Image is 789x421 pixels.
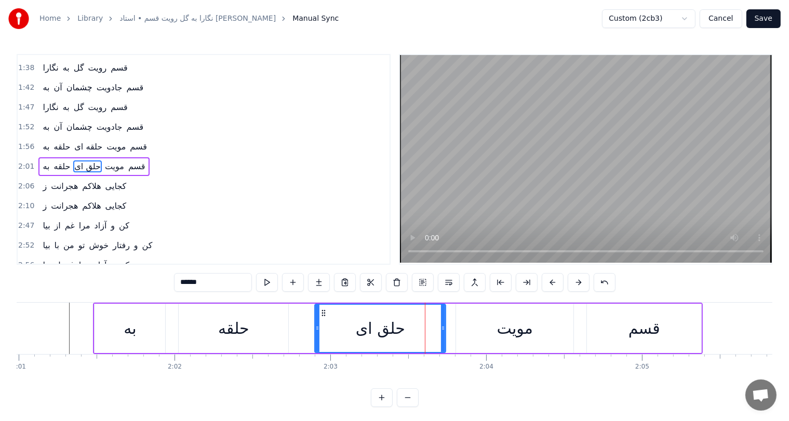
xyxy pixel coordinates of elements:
button: Save [746,9,781,28]
span: و [110,259,116,271]
span: مويت [105,141,127,153]
span: 1:47 [18,102,34,113]
span: ز [42,200,48,212]
span: من [62,239,75,251]
span: مرا [78,220,91,232]
span: قسم [127,160,146,172]
div: 2:03 [324,363,338,371]
span: كن [118,259,130,271]
div: قسم [628,317,660,340]
a: Home [39,13,61,24]
span: بیا [42,239,51,251]
div: 2:02 [168,363,182,371]
span: قسم [110,62,129,74]
span: از [54,259,62,271]
span: غم [64,220,76,232]
span: چشمان [65,121,93,133]
span: 2:06 [18,181,34,192]
span: آن [52,121,63,133]
span: 2:56 [18,260,34,270]
span: تو [77,239,86,251]
span: قسم [110,101,129,113]
span: رويت [87,101,108,113]
span: چشمان [65,82,93,93]
span: نگارا [42,62,59,74]
span: بيا [42,259,51,271]
span: به [62,62,71,74]
div: حلق اى [356,317,405,340]
div: 2:05 [635,363,649,371]
span: قسم [126,121,145,133]
span: به [42,160,50,172]
span: حلق اى [73,160,102,172]
span: 2:10 [18,201,34,211]
span: 1:52 [18,122,34,132]
span: مرا [78,259,91,271]
span: نگارا [42,101,59,113]
span: 2:52 [18,240,34,251]
span: 1:42 [18,83,34,93]
span: حلقه اى [73,141,103,153]
div: حلقه [218,317,249,340]
span: قسم [126,82,145,93]
span: قسم [129,141,148,153]
span: هجرانت [50,200,79,212]
span: به [62,101,71,113]
span: با [54,239,60,251]
div: به [124,317,136,340]
span: و [110,220,116,232]
span: کن [141,239,154,251]
span: Manual Sync [292,13,339,24]
div: 2:01 [12,363,26,371]
span: و [133,239,139,251]
span: هلاكم [81,180,102,192]
span: حلقه [52,160,71,172]
span: كجايى [104,180,128,192]
span: 1:56 [18,142,34,152]
span: كجايى [104,200,128,212]
span: 2:47 [18,221,34,231]
span: به [42,141,50,153]
span: به [42,121,50,133]
span: رفتار [112,239,131,251]
a: نگارا به گل رويت قسم • استاد [PERSON_NAME] [119,13,276,24]
span: مويت [104,160,125,172]
span: هجرانت [50,180,79,192]
button: Cancel [700,9,742,28]
span: از [54,220,62,232]
span: 2:01 [18,161,34,172]
div: 2:04 [479,363,493,371]
span: خوش [88,239,110,251]
span: گل [73,62,85,74]
img: youka [8,8,29,29]
span: رويت [87,62,108,74]
div: مويت [497,317,533,340]
span: غم [64,259,76,271]
span: هلاكم [81,200,102,212]
span: آزاد [93,259,108,271]
nav: breadcrumb [39,13,339,24]
span: حلقه [52,141,71,153]
span: 1:38 [18,63,34,73]
span: جادويت [96,121,124,133]
span: آن [52,82,63,93]
span: كن [118,220,130,232]
span: بيا [42,220,51,232]
span: جادويت [96,82,124,93]
div: Open chat [745,379,777,411]
span: به [42,82,50,93]
span: ز [42,180,48,192]
span: گل [73,101,85,113]
a: Library [77,13,103,24]
span: آزاد [93,220,108,232]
